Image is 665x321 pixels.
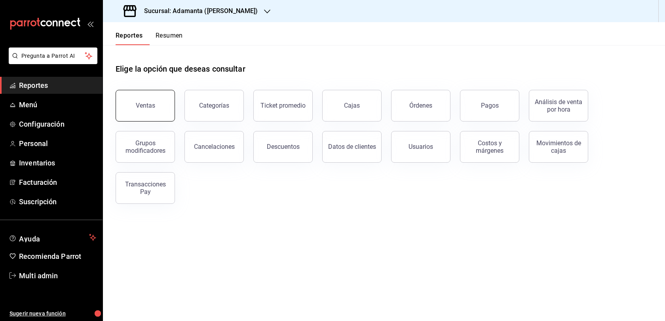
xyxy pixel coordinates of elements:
[116,63,245,75] h1: Elige la opción que deseas consultar
[19,251,96,262] span: Recomienda Parrot
[116,90,175,122] button: Ventas
[19,99,96,110] span: Menú
[391,90,450,122] button: Órdenes
[529,131,588,163] button: Movimientos de cajas
[267,143,300,150] div: Descuentos
[138,6,258,16] h3: Sucursal: Adamanta ([PERSON_NAME])
[408,143,433,150] div: Usuarios
[116,32,143,45] button: Reportes
[391,131,450,163] button: Usuarios
[9,47,97,64] button: Pregunta a Parrot AI
[19,196,96,207] span: Suscripción
[121,139,170,154] div: Grupos modificadores
[322,90,382,122] button: Cajas
[199,102,229,109] div: Categorías
[87,21,93,27] button: open_drawer_menu
[121,180,170,196] div: Transacciones Pay
[328,143,376,150] div: Datos de clientes
[322,131,382,163] button: Datos de clientes
[344,102,360,109] div: Cajas
[534,139,583,154] div: Movimientos de cajas
[19,270,96,281] span: Multi admin
[19,158,96,168] span: Inventarios
[253,90,313,122] button: Ticket promedio
[116,131,175,163] button: Grupos modificadores
[184,131,244,163] button: Cancelaciones
[19,177,96,188] span: Facturación
[116,32,183,45] div: navigation tabs
[21,52,85,60] span: Pregunta a Parrot AI
[6,57,97,66] a: Pregunta a Parrot AI
[19,80,96,91] span: Reportes
[253,131,313,163] button: Descuentos
[19,119,96,129] span: Configuración
[409,102,432,109] div: Órdenes
[19,233,86,242] span: Ayuda
[194,143,235,150] div: Cancelaciones
[465,139,514,154] div: Costos y márgenes
[9,310,96,318] span: Sugerir nueva función
[116,172,175,204] button: Transacciones Pay
[529,90,588,122] button: Análisis de venta por hora
[534,98,583,113] div: Análisis de venta por hora
[156,32,183,45] button: Resumen
[184,90,244,122] button: Categorías
[460,90,519,122] button: Pagos
[481,102,499,109] div: Pagos
[19,138,96,149] span: Personal
[460,131,519,163] button: Costos y márgenes
[136,102,155,109] div: Ventas
[260,102,306,109] div: Ticket promedio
